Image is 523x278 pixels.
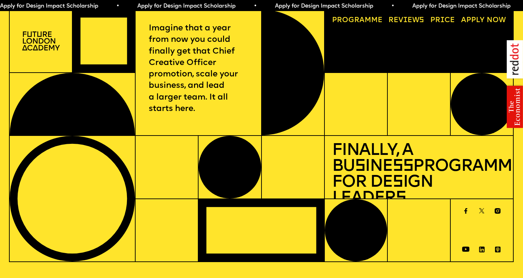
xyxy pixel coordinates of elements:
[149,23,248,115] p: Imagine that a year from now you could finally get that Chief Creative Officer promotion, scale y...
[385,13,428,28] a: Reviews
[116,3,119,9] span: •
[332,143,506,207] h1: Finally, a Bu ine Programme for De ign Leader
[461,17,466,24] span: A
[427,13,459,28] a: Price
[396,190,406,207] span: s
[457,13,509,28] a: Apply now
[393,174,403,191] span: s
[328,13,386,28] a: Programme
[393,158,413,175] span: ss
[391,3,394,9] span: •
[355,158,365,175] span: s
[254,3,257,9] span: •
[359,17,365,24] span: a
